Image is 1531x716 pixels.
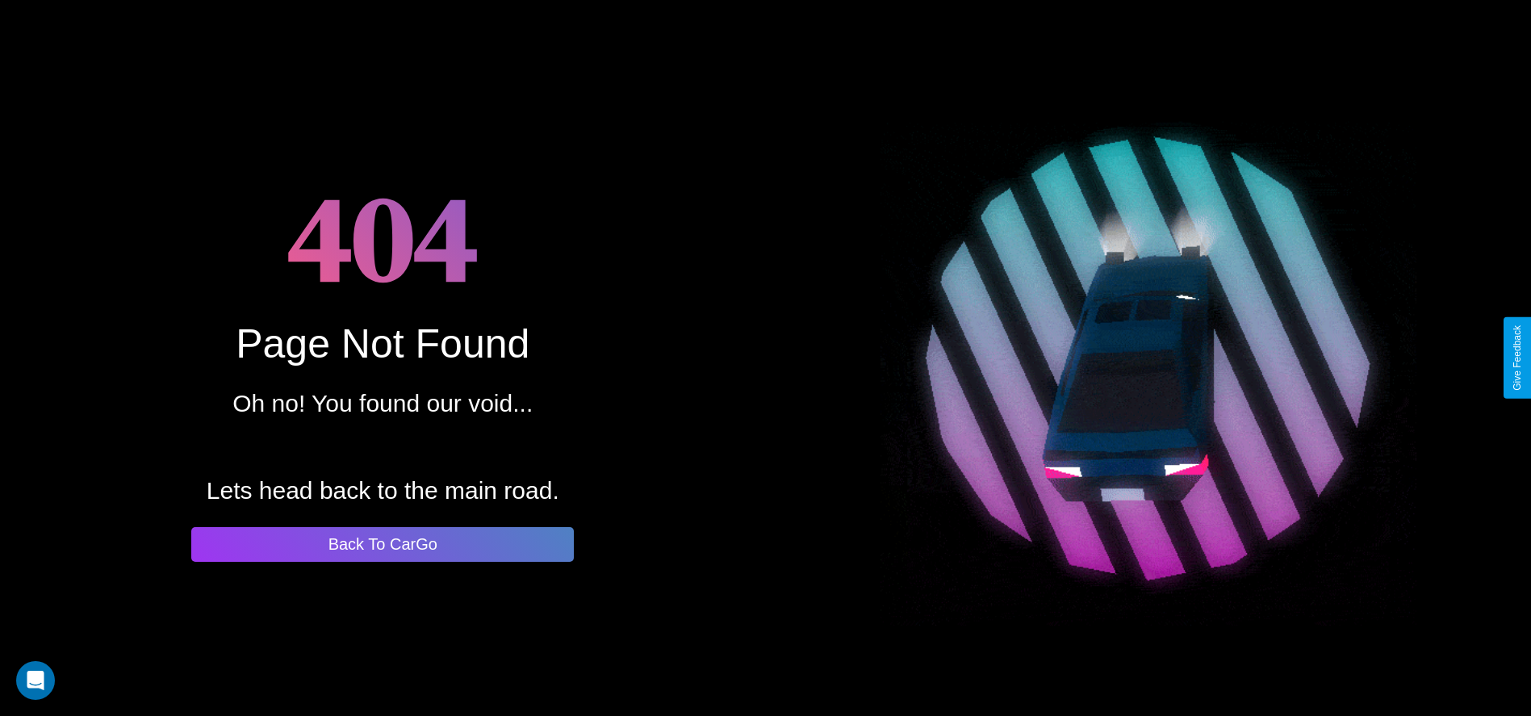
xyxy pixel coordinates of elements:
[1512,325,1523,391] div: Give Feedback
[16,661,55,700] div: Open Intercom Messenger
[191,527,574,562] button: Back To CarGo
[881,90,1416,626] img: spinning car
[287,155,479,320] h1: 404
[236,320,529,367] div: Page Not Found
[207,382,559,513] p: Oh no! You found our void... Lets head back to the main road.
